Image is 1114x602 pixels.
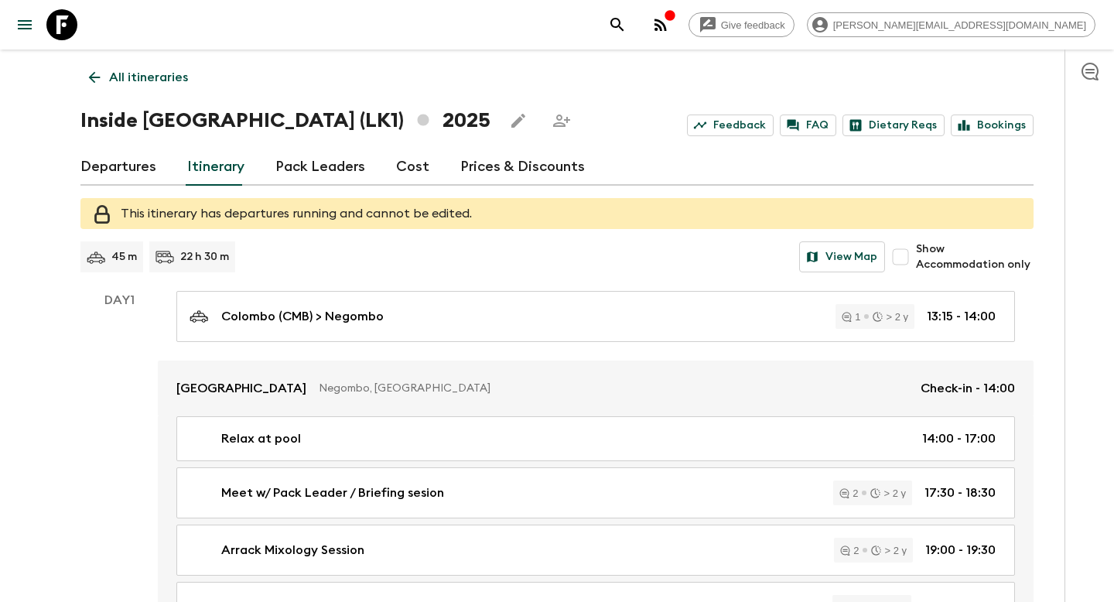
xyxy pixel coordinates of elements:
[221,484,444,502] p: Meet w/ Pack Leader / Briefing sesion
[80,105,490,136] h1: Inside [GEOGRAPHIC_DATA] (LK1) 2025
[839,488,858,498] div: 2
[842,312,860,322] div: 1
[111,249,137,265] p: 45 m
[546,105,577,136] span: Share this itinerary
[951,115,1034,136] a: Bookings
[176,379,306,398] p: [GEOGRAPHIC_DATA]
[807,12,1095,37] div: [PERSON_NAME][EMAIL_ADDRESS][DOMAIN_NAME]
[925,541,996,559] p: 19:00 - 19:30
[825,19,1095,31] span: [PERSON_NAME][EMAIL_ADDRESS][DOMAIN_NAME]
[602,9,633,40] button: search adventures
[924,484,996,502] p: 17:30 - 18:30
[927,307,996,326] p: 13:15 - 14:00
[842,115,945,136] a: Dietary Reqs
[871,546,907,556] div: > 2 y
[460,149,585,186] a: Prices & Discounts
[396,149,429,186] a: Cost
[780,115,836,136] a: FAQ
[176,467,1015,518] a: Meet w/ Pack Leader / Briefing sesion2> 2 y17:30 - 18:30
[80,149,156,186] a: Departures
[80,291,158,310] p: Day 1
[176,525,1015,576] a: Arrack Mixology Session2> 2 y19:00 - 19:30
[109,68,188,87] p: All itineraries
[799,241,885,272] button: View Map
[503,105,534,136] button: Edit this itinerary
[873,312,908,322] div: > 2 y
[221,541,364,559] p: Arrack Mixology Session
[176,291,1015,342] a: Colombo (CMB) > Negombo1> 2 y13:15 - 14:00
[870,488,906,498] div: > 2 y
[80,62,196,93] a: All itineraries
[9,9,40,40] button: menu
[689,12,794,37] a: Give feedback
[275,149,365,186] a: Pack Leaders
[187,149,244,186] a: Itinerary
[221,307,384,326] p: Colombo (CMB) > Negombo
[176,416,1015,461] a: Relax at pool14:00 - 17:00
[221,429,301,448] p: Relax at pool
[922,429,996,448] p: 14:00 - 17:00
[158,361,1034,416] a: [GEOGRAPHIC_DATA]Negombo, [GEOGRAPHIC_DATA]Check-in - 14:00
[712,19,794,31] span: Give feedback
[687,115,774,136] a: Feedback
[921,379,1015,398] p: Check-in - 14:00
[840,546,859,556] div: 2
[121,207,472,220] span: This itinerary has departures running and cannot be edited.
[319,381,908,396] p: Negombo, [GEOGRAPHIC_DATA]
[916,241,1034,272] span: Show Accommodation only
[180,249,229,265] p: 22 h 30 m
